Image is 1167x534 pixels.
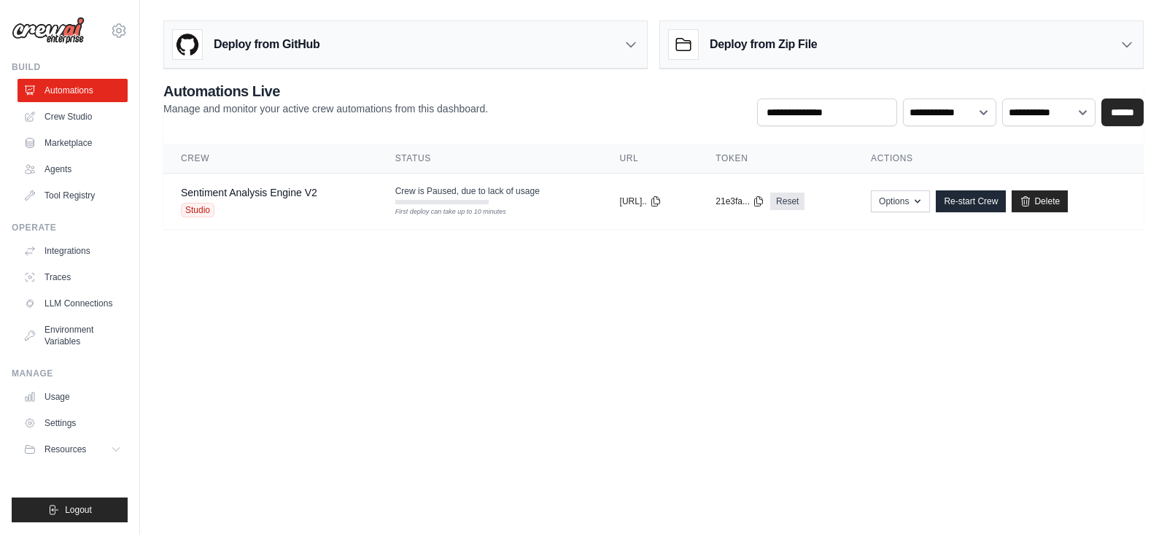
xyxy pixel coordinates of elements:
a: Settings [18,411,128,435]
h3: Deploy from GitHub [214,36,319,53]
th: Crew [163,144,378,174]
img: GitHub Logo [173,30,202,59]
th: Token [698,144,853,174]
th: Status [378,144,602,174]
img: Logo [12,17,85,44]
button: 21e3fa... [716,196,764,207]
a: Integrations [18,239,128,263]
h2: Automations Live [163,81,488,101]
th: URL [602,144,699,174]
span: Studio [181,203,214,217]
a: Marketplace [18,131,128,155]
a: Sentiment Analysis Engine V2 [181,187,317,198]
div: Build [12,61,128,73]
span: Resources [44,444,86,455]
a: Reset [770,193,805,210]
div: Manage [12,368,128,379]
button: Resources [18,438,128,461]
a: Crew Studio [18,105,128,128]
a: Re-start Crew [936,190,1006,212]
div: First deploy can take up to 10 minutes [395,207,489,217]
div: Operate [12,222,128,233]
a: Tool Registry [18,184,128,207]
span: Logout [65,504,92,516]
a: Traces [18,266,128,289]
a: Usage [18,385,128,409]
th: Actions [853,144,1144,174]
a: Environment Variables [18,318,128,353]
span: Crew is Paused, due to lack of usage [395,185,540,197]
p: Manage and monitor your active crew automations from this dashboard. [163,101,488,116]
a: LLM Connections [18,292,128,315]
button: Options [871,190,930,212]
a: Delete [1012,190,1068,212]
button: Logout [12,498,128,522]
a: Agents [18,158,128,181]
a: Automations [18,79,128,102]
h3: Deploy from Zip File [710,36,817,53]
